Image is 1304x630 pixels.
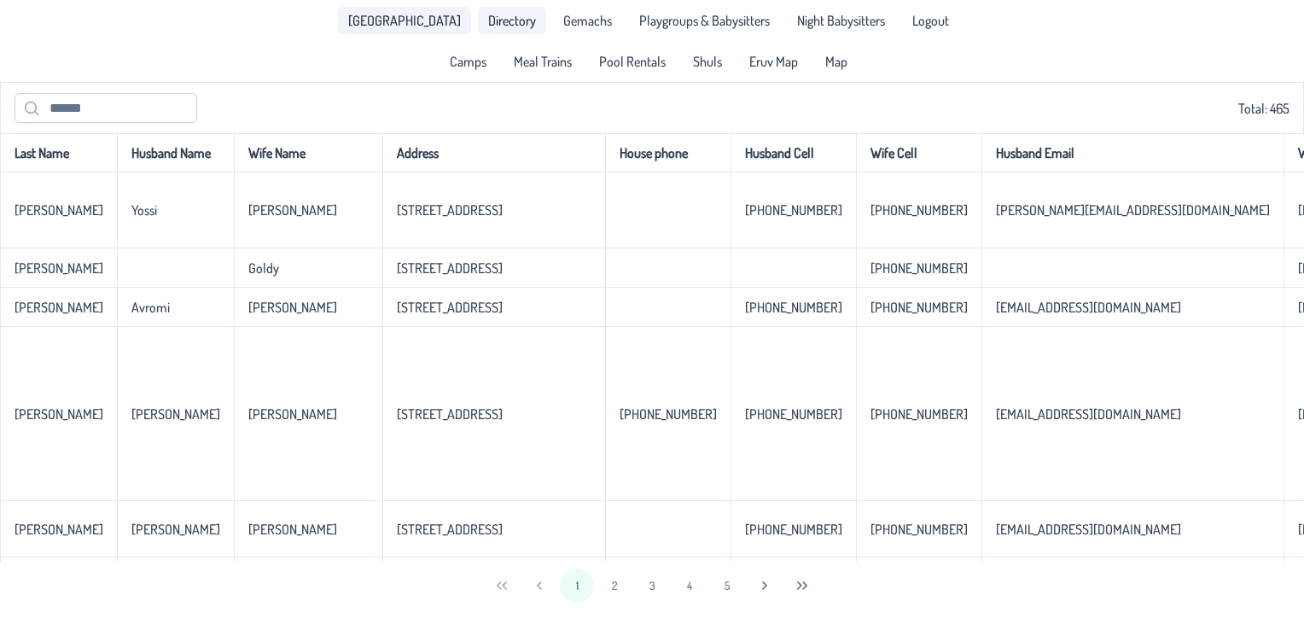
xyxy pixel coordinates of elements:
[745,405,842,423] p-celleditor: [PHONE_NUMBER]
[870,299,968,316] p-celleditor: [PHONE_NUMBER]
[996,521,1181,538] p-celleditor: [EMAIL_ADDRESS][DOMAIN_NAME]
[745,299,842,316] p-celleditor: [PHONE_NUMBER]
[560,569,594,603] button: 1
[996,405,1181,423] p-celleditor: [EMAIL_ADDRESS][DOMAIN_NAME]
[15,201,103,219] p-celleditor: [PERSON_NAME]
[382,133,605,172] th: Address
[605,133,731,172] th: House phone
[870,201,968,219] p-celleditor: [PHONE_NUMBER]
[15,299,103,316] p-celleditor: [PERSON_NAME]
[553,7,622,34] a: Gemachs
[597,569,632,603] button: 2
[589,48,676,75] a: Pool Rentals
[117,133,234,172] th: Husband Name
[787,7,895,34] a: Night Babysitters
[710,569,744,603] button: 5
[478,7,546,34] a: Directory
[15,405,103,423] p-celleditor: [PERSON_NAME]
[745,201,842,219] p-celleditor: [PHONE_NUMBER]
[785,569,819,603] button: Last Page
[248,405,337,423] p-celleditor: [PERSON_NAME]
[739,48,808,75] a: Eruv Map
[488,14,536,27] span: Directory
[870,260,968,277] p-celleditor: [PHONE_NUMBER]
[870,521,968,538] p-celleditor: [PHONE_NUMBER]
[996,299,1181,316] p-celleditor: [EMAIL_ADDRESS][DOMAIN_NAME]
[815,48,858,75] a: Map
[683,48,732,75] a: Shuls
[825,55,847,68] span: Map
[248,260,279,277] p-celleditor: Goldy
[248,201,337,219] p-celleditor: [PERSON_NAME]
[338,7,471,34] a: [GEOGRAPHIC_DATA]
[234,133,382,172] th: Wife Name
[629,7,780,34] a: Playgroups & Babysitters
[635,569,669,603] button: 3
[797,14,885,27] span: Night Babysitters
[131,521,220,538] p-celleditor: [PERSON_NAME]
[338,7,471,34] li: Pine Lake Park
[248,299,337,316] p-celleditor: [PERSON_NAME]
[856,133,981,172] th: Wife Cell
[15,93,1289,123] div: Total: 465
[693,55,722,68] span: Shuls
[248,521,337,538] p-celleditor: [PERSON_NAME]
[870,405,968,423] p-celleditor: [PHONE_NUMBER]
[748,569,782,603] button: Next Page
[639,14,770,27] span: Playgroups & Babysitters
[131,299,170,316] p-celleditor: Avromi
[563,14,612,27] span: Gemachs
[397,299,503,316] p-celleditor: [STREET_ADDRESS]
[504,48,582,75] a: Meal Trains
[745,521,842,538] p-celleditor: [PHONE_NUMBER]
[348,14,461,27] span: [GEOGRAPHIC_DATA]
[131,405,220,423] p-celleditor: [PERSON_NAME]
[15,260,103,277] p-celleditor: [PERSON_NAME]
[450,55,486,68] span: Camps
[514,55,572,68] span: Meal Trains
[912,14,949,27] span: Logout
[397,521,503,538] p-celleditor: [STREET_ADDRESS]
[749,55,798,68] span: Eruv Map
[131,201,157,219] p-celleditor: Yossi
[731,133,856,172] th: Husband Cell
[902,7,959,34] li: Logout
[15,521,103,538] p-celleditor: [PERSON_NAME]
[672,569,707,603] button: 4
[996,201,1270,219] p-celleditor: [PERSON_NAME][EMAIL_ADDRESS][DOMAIN_NAME]
[981,133,1284,172] th: Husband Email
[397,405,503,423] p-celleditor: [STREET_ADDRESS]
[620,405,717,423] p-celleditor: [PHONE_NUMBER]
[397,201,503,219] p-celleditor: [STREET_ADDRESS]
[440,48,497,75] a: Camps
[397,260,503,277] p-celleditor: [STREET_ADDRESS]
[599,55,666,68] span: Pool Rentals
